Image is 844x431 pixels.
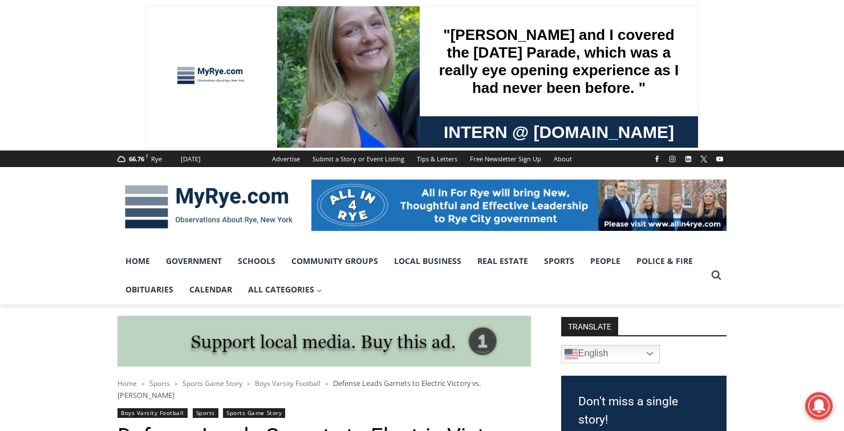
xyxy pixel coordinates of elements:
[1,1,113,113] img: s_800_29ca6ca9-f6cc-433c-a631-14f6620ca39b.jpeg
[117,275,181,304] a: Obituaries
[117,408,188,418] a: Boys Varsity Football
[1,113,165,142] a: [PERSON_NAME] Read Sanctuary Fall Fest: [DATE]
[713,152,727,166] a: YouTube
[193,408,218,418] a: Sports
[1,115,115,142] a: Open Tues. - Sun. [PHONE_NUMBER]
[628,247,701,275] a: Police & Fire
[117,247,158,275] a: Home
[266,151,306,167] a: Advertise
[666,152,679,166] a: Instagram
[266,151,578,167] nav: Secondary Navigation
[697,152,711,166] a: X
[119,96,124,108] div: 1
[561,317,618,335] strong: TRANSLATE
[230,247,283,275] a: Schools
[117,177,300,237] img: MyRye.com
[146,153,148,159] span: F
[681,152,695,166] a: Linkedin
[306,151,411,167] a: Submit a Story or Event Listing
[240,275,330,304] button: Child menu of All Categories
[283,247,386,275] a: Community Groups
[565,347,578,361] img: en
[141,380,145,388] span: >
[182,379,242,388] a: Sports Game Story
[223,408,285,418] a: Sports Game Story
[247,380,250,388] span: >
[411,151,464,167] a: Tips & Letters
[117,377,531,401] nav: Breadcrumbs
[9,115,146,141] h4: [PERSON_NAME] Read Sanctuary Fall Fest: [DATE]
[464,151,547,167] a: Free Newsletter Sign Up
[129,154,144,163] span: 66.76
[158,247,230,275] a: Government
[117,316,531,367] img: support local media, buy this ad
[255,379,320,388] a: Boys Varsity Football
[561,345,660,363] a: English
[706,265,727,286] button: View Search Form
[117,378,481,400] span: Defense Leads Garnets to Electric Victory vs. [PERSON_NAME]
[582,247,628,275] a: People
[151,154,162,164] div: Rye
[325,380,328,388] span: >
[117,71,162,136] div: "the precise, almost orchestrated movements of cutting and assembling sushi and [PERSON_NAME] mak...
[117,379,137,388] a: Home
[127,96,130,108] div: /
[149,379,170,388] a: Sports
[181,275,240,304] a: Calendar
[119,34,159,93] div: Co-sponsored by Westchester County Parks
[181,154,201,164] div: [DATE]
[536,247,582,275] a: Sports
[311,180,727,231] img: All in for Rye
[288,1,539,111] div: "[PERSON_NAME] and I covered the [DATE] Parade, which was a really eye opening experience as I ha...
[298,113,529,139] span: Intern @ [DOMAIN_NAME]
[274,111,553,142] a: Intern @ [DOMAIN_NAME]
[650,152,664,166] a: Facebook
[175,380,178,388] span: >
[578,393,709,429] h3: Don't miss a single story!
[117,247,706,304] nav: Primary Navigation
[3,117,112,161] span: Open Tues. - Sun. [PHONE_NUMBER]
[386,247,469,275] a: Local Business
[133,96,138,108] div: 6
[547,151,578,167] a: About
[469,247,536,275] a: Real Estate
